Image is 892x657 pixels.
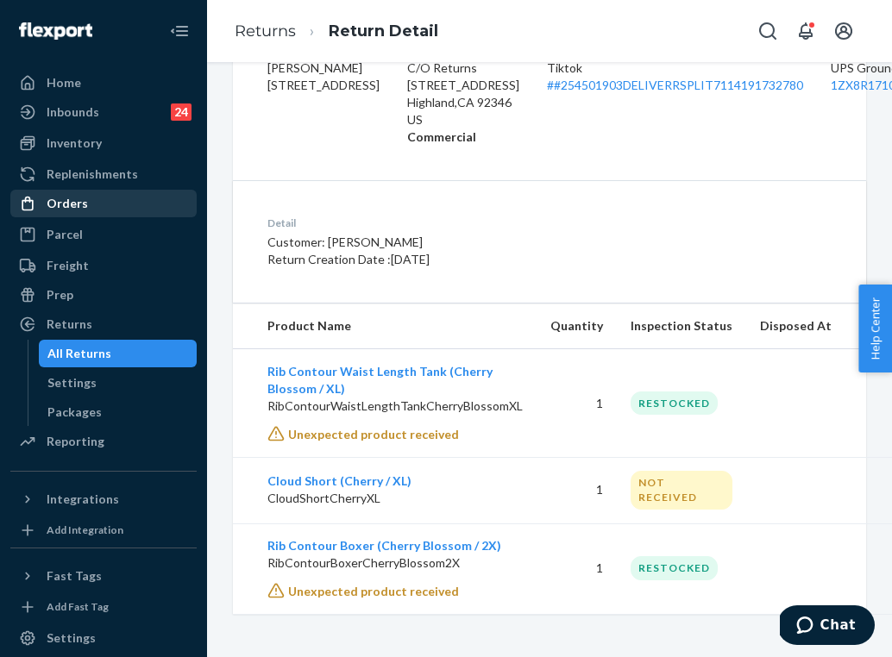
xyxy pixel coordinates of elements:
p: C/O Returns [407,59,519,77]
dt: Detail [267,216,631,230]
a: Returns [10,310,197,338]
span: Unexpected product received [288,427,459,441]
div: Settings [47,374,97,391]
div: Inbounds [47,103,99,121]
button: Open account menu [826,14,861,48]
td: 1 [537,349,617,458]
button: Open Search Box [751,14,785,48]
img: Flexport logo [19,22,92,40]
a: Packages [39,398,198,426]
div: Settings [47,629,96,647]
a: Returns [235,22,296,41]
strong: Commercial [407,129,476,144]
ol: breadcrumbs [221,6,452,57]
a: Inventory [10,129,197,157]
button: Integrations [10,485,197,513]
button: Close Navigation [162,14,197,48]
td: 1 [537,457,617,522]
a: ##254501903DELIVERRSPLIT7114191732780 [547,78,803,92]
a: Parcel [10,221,197,248]
div: All Returns [47,345,111,362]
a: All Returns [39,340,198,367]
div: Inventory [47,135,102,152]
p: CloudShortCherryXL [267,490,523,507]
div: Freight [47,257,89,274]
a: Add Integration [10,520,197,541]
a: Prep [10,281,197,309]
div: Fast Tags [47,567,102,585]
div: Replenishments [47,166,138,183]
a: Cloud Short (Cherry / XL) [267,473,411,488]
th: Inspection Status [617,303,746,349]
div: Packages [47,404,102,421]
button: Fast Tags [10,562,197,590]
p: Return Creation Date : [DATE] [267,251,631,268]
a: Settings [39,369,198,397]
div: RESTOCKED [631,391,718,415]
button: Help Center [858,285,892,372]
a: Replenishments [10,160,197,188]
a: Reporting [10,428,197,455]
p: [STREET_ADDRESS] [407,77,519,94]
p: US [407,111,519,128]
div: Add Fast Tag [47,599,109,614]
div: Parcel [47,226,83,243]
div: Orders [47,195,88,212]
p: RibContourWaistLengthTankCherryBlossomXL [267,397,523,415]
a: Settings [10,624,197,652]
button: Open notifications [788,14,823,48]
div: Tiktok [547,59,803,94]
div: Prep [47,286,73,303]
a: Home [10,69,197,97]
a: Add Fast Tag [10,597,197,617]
span: Unexpected product received [288,584,459,598]
p: RibContourBoxerCherryBlossom2X [267,554,523,572]
div: Integrations [47,491,119,508]
th: Product Name [233,303,537,349]
a: Orders [10,190,197,217]
div: NOT RECEIVED [631,471,732,509]
div: RESTOCKED [631,556,718,579]
div: Add Integration [47,522,123,537]
a: Rib Contour Waist Length Tank (Cherry Blossom / XL) [267,364,493,396]
a: Rib Contour Boxer (Cherry Blossom / 2X) [267,538,501,553]
td: 1 [537,523,617,614]
a: Return Detail [329,22,438,41]
th: Disposed At [746,303,845,349]
div: Returns [47,316,92,333]
a: Inbounds24 [10,98,197,126]
div: 24 [171,103,192,121]
p: Customer: [PERSON_NAME] [267,234,631,251]
div: Reporting [47,433,104,450]
iframe: Opens a widget where you can chat to one of our agents [780,605,875,648]
div: Home [47,74,81,91]
a: Freight [10,252,197,279]
p: Highland , CA 92346 [407,94,519,111]
th: Quantity [537,303,617,349]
